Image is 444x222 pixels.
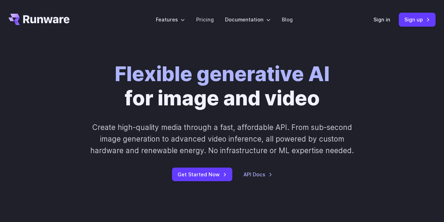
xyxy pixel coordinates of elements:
p: Create high-quality media through a fast, affordable API. From sub-second image generation to adv... [85,122,359,157]
label: Documentation [225,15,271,24]
a: Pricing [196,15,214,24]
h1: for image and video [115,62,330,110]
label: Features [156,15,185,24]
a: Sign up [399,13,436,26]
strong: Flexible generative AI [115,61,330,86]
a: Sign in [373,15,390,24]
a: API Docs [244,170,272,178]
a: Go to / [8,14,69,25]
a: Get Started Now [172,168,232,181]
a: Blog [282,15,293,24]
